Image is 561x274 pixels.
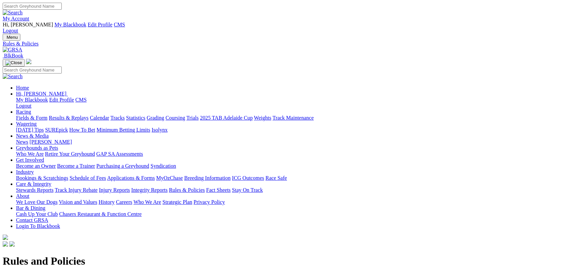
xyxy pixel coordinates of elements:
div: Bar & Dining [16,211,558,217]
button: Toggle navigation [3,34,20,41]
a: Race Safe [265,175,287,181]
a: Statistics [126,115,146,121]
span: Hi, [PERSON_NAME] [16,91,66,97]
a: Bookings & Scratchings [16,175,68,181]
a: Logout [16,103,31,109]
a: Login To Blackbook [16,223,60,229]
a: Careers [116,199,132,205]
a: BlkBook [3,53,23,58]
a: Become a Trainer [57,163,95,169]
a: Grading [147,115,164,121]
img: GRSA [3,47,22,53]
div: News & Media [16,139,558,145]
a: SUREpick [45,127,68,133]
img: Search [3,10,23,16]
a: 2025 TAB Adelaide Cup [200,115,253,121]
div: Hi, [PERSON_NAME] [16,97,558,109]
a: Calendar [90,115,109,121]
a: How To Bet [69,127,95,133]
a: Home [16,85,29,91]
a: Become an Owner [16,163,56,169]
a: Breeding Information [184,175,231,181]
a: Care & Integrity [16,181,51,187]
a: Racing [16,109,31,115]
span: Hi, [PERSON_NAME] [3,22,53,27]
button: Toggle navigation [3,59,25,66]
a: We Love Our Dogs [16,199,57,205]
a: Vision and Values [59,199,97,205]
a: Trials [186,115,199,121]
input: Search [3,3,62,10]
a: Edit Profile [88,22,112,27]
a: Injury Reports [99,187,130,193]
img: facebook.svg [3,241,8,247]
a: [PERSON_NAME] [29,139,72,145]
a: Track Injury Rebate [55,187,97,193]
a: Who We Are [16,151,44,157]
div: Get Involved [16,163,558,169]
a: Hi, [PERSON_NAME] [16,91,68,97]
a: Edit Profile [49,97,74,103]
img: twitter.svg [9,241,15,247]
a: Weights [254,115,271,121]
a: Chasers Restaurant & Function Centre [59,211,142,217]
a: GAP SA Assessments [96,151,143,157]
a: My Blackbook [16,97,48,103]
div: Greyhounds as Pets [16,151,558,157]
a: My Account [3,16,29,21]
a: Wagering [16,121,37,127]
a: Who We Are [133,199,161,205]
a: Fact Sheets [206,187,231,193]
a: Rules & Policies [169,187,205,193]
a: Stay On Track [232,187,263,193]
div: Racing [16,115,558,121]
a: Results & Replays [49,115,88,121]
a: Fields & Form [16,115,47,121]
div: Industry [16,175,558,181]
input: Search [3,66,62,74]
a: Applications & Forms [107,175,155,181]
div: Care & Integrity [16,187,558,193]
a: Logout [3,28,18,33]
a: About [16,193,29,199]
a: Stewards Reports [16,187,53,193]
a: Purchasing a Greyhound [96,163,149,169]
a: [DATE] Tips [16,127,44,133]
a: Industry [16,169,34,175]
a: News & Media [16,133,49,139]
h1: Rules and Policies [3,255,558,267]
a: My Blackbook [54,22,86,27]
a: Strategic Plan [163,199,192,205]
a: Coursing [166,115,185,121]
a: Rules & Policies [3,41,558,47]
a: Syndication [151,163,176,169]
span: BlkBook [4,53,23,58]
a: Track Maintenance [273,115,314,121]
img: logo-grsa-white.png [26,59,31,64]
a: Integrity Reports [131,187,168,193]
img: logo-grsa-white.png [3,235,8,240]
a: Contact GRSA [16,217,48,223]
a: Retire Your Greyhound [45,151,95,157]
a: Minimum Betting Limits [96,127,150,133]
a: ICG Outcomes [232,175,264,181]
a: News [16,139,28,145]
a: Isolynx [152,127,168,133]
a: Schedule of Fees [69,175,106,181]
a: Greyhounds as Pets [16,145,58,151]
a: MyOzChase [156,175,183,181]
a: CMS [114,22,125,27]
div: Wagering [16,127,558,133]
a: Get Involved [16,157,44,163]
img: Close [5,60,22,65]
div: About [16,199,558,205]
a: Cash Up Your Club [16,211,58,217]
a: Privacy Policy [194,199,225,205]
a: Tracks [110,115,125,121]
a: CMS [75,97,87,103]
span: Menu [7,35,18,40]
img: Search [3,74,23,80]
div: My Account [3,22,558,34]
a: Bar & Dining [16,205,45,211]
